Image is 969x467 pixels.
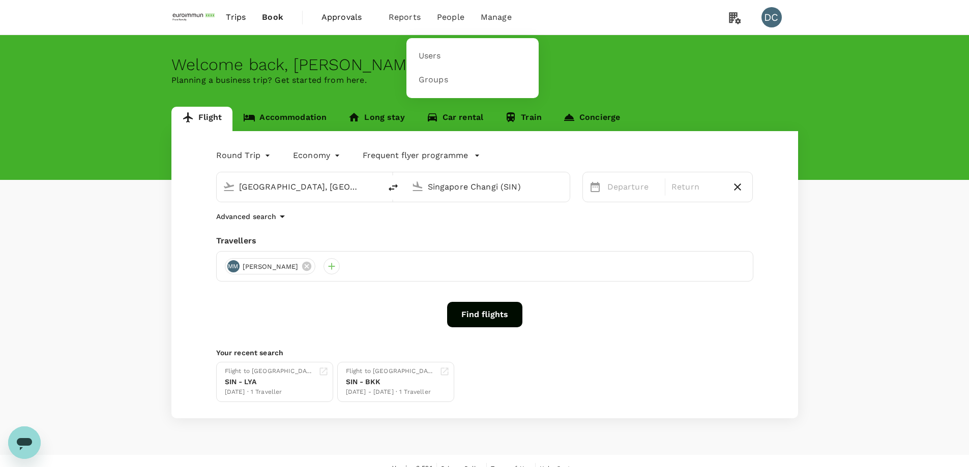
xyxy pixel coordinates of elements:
span: Book [262,11,283,23]
a: Accommodation [232,107,337,131]
div: Travellers [216,235,753,247]
a: Train [494,107,552,131]
div: Round Trip [216,147,273,164]
p: Planning a business trip? Get started from here. [171,74,798,86]
a: Car rental [416,107,494,131]
a: Groups [413,68,533,92]
p: Advanced search [216,211,276,222]
p: Return [671,181,723,193]
a: Concierge [552,107,631,131]
div: SIN - LYA [225,377,314,387]
img: EUROIMMUN (South East Asia) Pte. Ltd. [171,6,218,28]
a: Long stay [337,107,415,131]
div: MM[PERSON_NAME] [225,258,316,274]
p: Departure [607,181,659,193]
p: Frequent flyer programme [363,149,468,162]
button: Open [374,185,376,188]
div: Flight to [GEOGRAPHIC_DATA] [225,366,314,377]
button: Find flights [447,302,522,327]
input: Depart from [239,179,360,195]
button: Open [563,185,565,188]
p: Your recent search [216,348,753,358]
div: DC [761,7,782,27]
span: Approvals [321,11,372,23]
div: SIN - BKK [346,377,435,387]
a: Flight [171,107,233,131]
div: Economy [293,147,342,164]
div: Flight to [GEOGRAPHIC_DATA] [346,366,435,377]
button: delete [381,175,405,200]
span: Trips [226,11,246,23]
button: Advanced search [216,210,288,223]
span: Groups [419,74,448,86]
span: [PERSON_NAME] [237,262,305,272]
a: Users [413,44,533,68]
button: Frequent flyer programme [363,149,480,162]
div: MM [227,260,240,272]
input: Going to [428,179,548,195]
span: Manage [481,11,512,23]
div: [DATE] - [DATE] · 1 Traveller [346,387,435,397]
span: Reports [389,11,421,23]
div: [DATE] · 1 Traveller [225,387,314,397]
div: Welcome back , [PERSON_NAME] . [171,55,798,74]
span: People [437,11,464,23]
iframe: Button to launch messaging window [8,426,41,459]
span: Users [419,50,441,62]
